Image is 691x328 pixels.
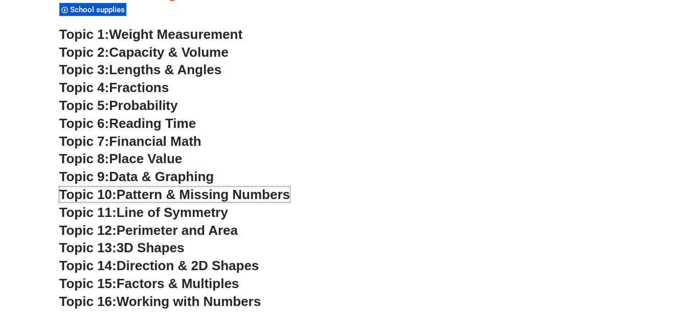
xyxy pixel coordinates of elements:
[117,258,259,273] span: Direction & 2D Shapes
[59,134,202,149] a: Topic 7:Financial Math
[59,3,126,16] div: School supplies
[117,240,185,255] span: 3D Shapes
[59,151,109,166] span: Topic 8:
[59,205,228,220] a: Topic 11:Line of Symmetry
[59,116,109,131] span: Topic 6:
[59,223,238,238] a: Topic 12:Perimeter and Area
[59,223,117,238] span: Topic 12:
[59,62,109,77] span: Topic 3:
[59,45,229,60] a: Topic 2:Capacity & Volume
[59,240,117,255] span: Topic 13:
[59,276,117,291] span: Topic 15:
[59,134,109,149] span: Topic 7:
[59,205,117,220] span: Topic 11:
[109,169,214,184] span: Data & Graphing
[117,223,238,238] span: Perimeter and Area
[59,98,109,113] span: Topic 5:
[109,45,228,60] span: Capacity & Volume
[117,205,228,220] span: Line of Symmetry
[59,258,259,273] a: Topic 14:Direction & 2D Shapes
[59,294,261,309] a: Topic 16:Working with Numbers
[109,98,177,113] span: Probability
[109,80,169,95] span: Fractions
[59,98,178,113] a: Topic 5:Probability
[59,151,183,166] a: Topic 8:Place Value
[59,187,290,202] a: Topic 10:Pattern & Missing Numbers
[117,294,261,309] span: Working with Numbers
[59,169,214,184] a: Topic 9:Data & Graphing
[70,5,128,14] span: School supplies
[109,27,242,42] span: Weight Measurement
[59,27,109,42] span: Topic 1:
[59,80,169,95] a: Topic 4:Fractions
[59,116,196,131] a: Topic 6:Reading Time
[59,276,239,291] a: Topic 15:Factors & Multiples
[59,169,109,184] span: Topic 9:
[59,62,222,77] a: Topic 3:Lengths & Angles
[59,240,185,255] a: Topic 13:3D Shapes
[109,116,196,131] span: Reading Time
[59,258,117,273] span: Topic 14:
[59,45,109,60] span: Topic 2:
[117,187,290,202] span: Pattern & Missing Numbers
[109,151,182,166] span: Place Value
[59,80,109,95] span: Topic 4:
[59,187,117,202] span: Topic 10:
[59,27,243,42] a: Topic 1:Weight Measurement
[117,276,239,291] span: Factors & Multiples
[59,294,117,309] span: Topic 16:
[109,62,221,77] span: Lengths & Angles
[521,212,691,328] iframe: Chat Widget
[109,134,201,149] span: Financial Math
